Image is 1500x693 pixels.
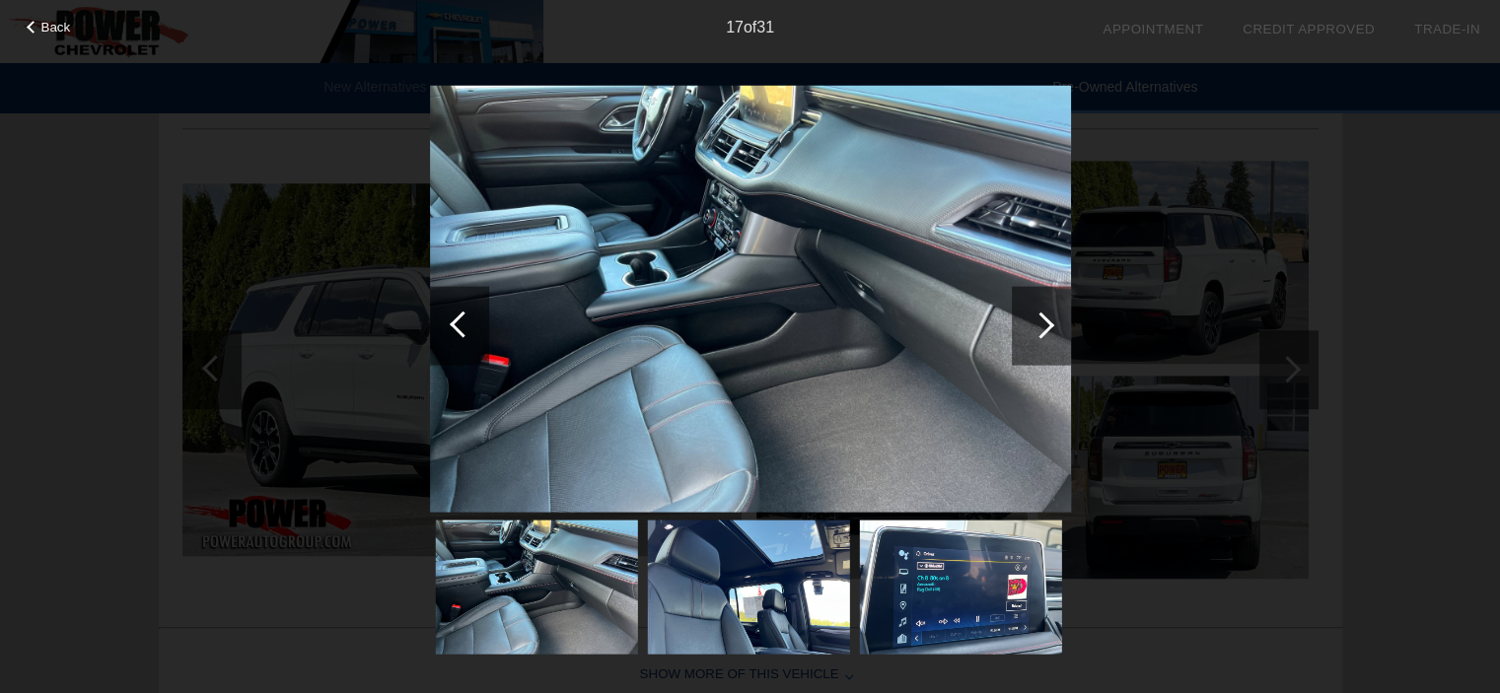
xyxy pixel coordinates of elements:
img: 19.jpg [859,520,1061,655]
a: Appointment [1103,22,1203,36]
span: Back [41,20,71,35]
a: Credit Approved [1243,22,1375,36]
img: 18.jpg [647,520,849,655]
img: 17.jpg [435,520,637,655]
span: 31 [756,19,774,35]
a: Trade-In [1414,22,1480,36]
img: 17.jpg [430,85,1071,512]
span: 17 [726,19,744,35]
